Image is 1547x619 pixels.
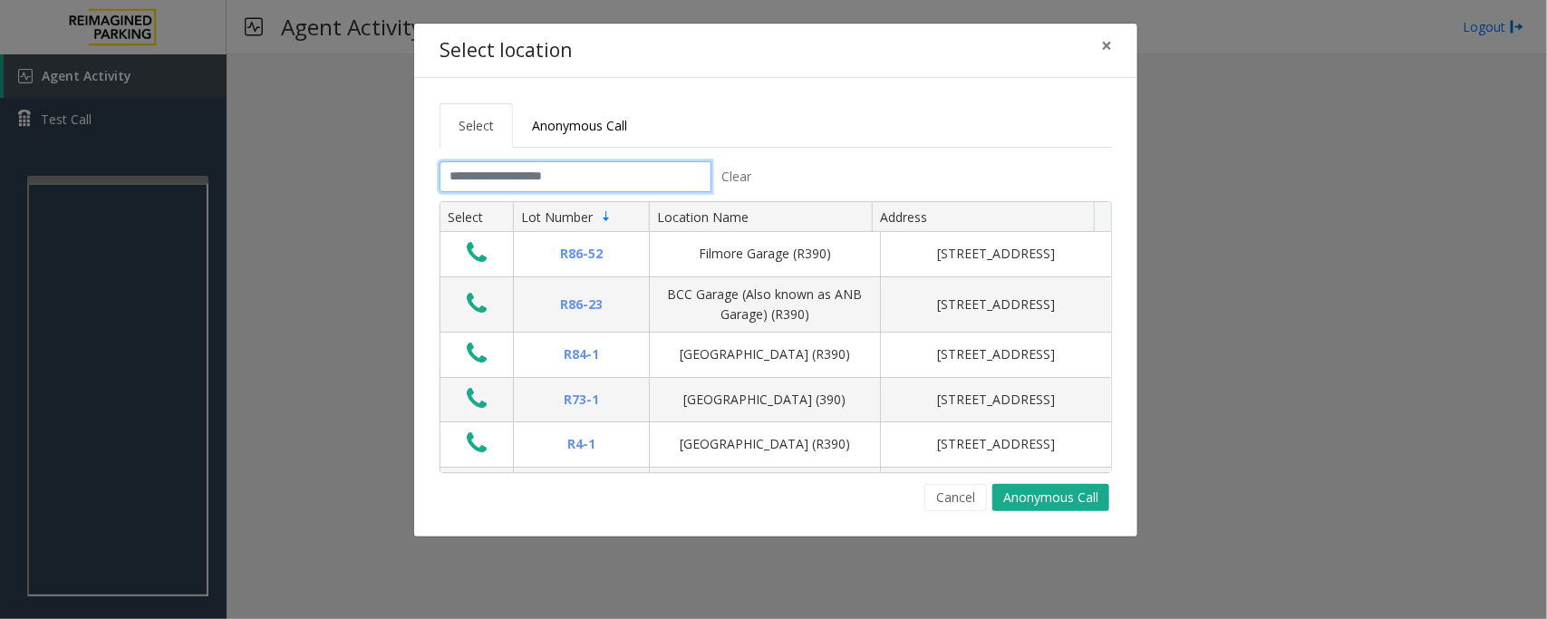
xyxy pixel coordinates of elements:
[992,484,1109,511] button: Anonymous Call
[892,344,1100,364] div: [STREET_ADDRESS]
[661,390,869,410] div: [GEOGRAPHIC_DATA] (390)
[525,244,638,264] div: R86-52
[661,344,869,364] div: [GEOGRAPHIC_DATA] (R390)
[924,484,987,511] button: Cancel
[657,208,749,226] span: Location Name
[892,244,1100,264] div: [STREET_ADDRESS]
[459,117,494,134] span: Select
[892,295,1100,314] div: [STREET_ADDRESS]
[880,208,927,226] span: Address
[525,390,638,410] div: R73-1
[1088,24,1125,68] button: Close
[525,295,638,314] div: R86-23
[525,344,638,364] div: R84-1
[892,434,1100,454] div: [STREET_ADDRESS]
[661,434,869,454] div: [GEOGRAPHIC_DATA] (R390)
[440,103,1112,148] ul: Tabs
[661,244,869,264] div: Filmore Garage (R390)
[661,285,869,325] div: BCC Garage (Also known as ANB Garage) (R390)
[440,202,1111,472] div: Data table
[599,209,614,224] span: Sortable
[711,161,762,192] button: Clear
[525,434,638,454] div: R4-1
[521,208,593,226] span: Lot Number
[440,36,572,65] h4: Select location
[532,117,627,134] span: Anonymous Call
[440,202,513,233] th: Select
[892,390,1100,410] div: [STREET_ADDRESS]
[1101,33,1112,58] span: ×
